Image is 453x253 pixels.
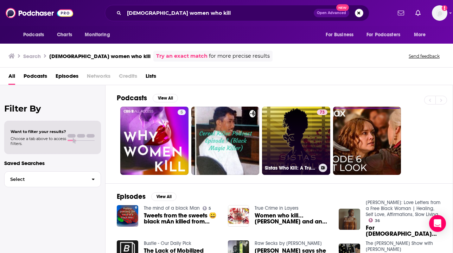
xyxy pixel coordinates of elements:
a: Tweets from the sweets 😀 black mAn killed from women who wanted to just kill a black man [144,213,219,224]
button: Select [4,171,101,187]
a: 73 [317,109,327,115]
a: Try an exact match [156,52,208,60]
a: 5 [120,107,189,175]
a: 73Sistas Who Kill: A True Crime Podcast [262,107,330,175]
button: Open AdvancedNew [314,9,349,17]
a: Show notifications dropdown [413,7,423,19]
div: Search podcasts, credits, & more... [105,5,369,21]
button: open menu [362,28,410,42]
button: View All [153,94,178,102]
a: Bustle - Our Daily Pick [144,240,191,246]
span: Charts [57,30,72,40]
button: View All [151,192,177,201]
button: open menu [409,28,435,42]
p: Saved Searches [4,160,101,166]
h2: Episodes [117,192,146,201]
span: For Business [326,30,353,40]
span: Credits [119,70,137,85]
span: 5 [180,109,183,116]
a: 36 [369,218,380,222]
button: open menu [80,28,119,42]
a: Alecia Renece: Love Letters from a Free Black Woman | Healing, Self Love, Affirmations, Slow Living [366,200,440,217]
a: EpisodesView All [117,192,177,201]
span: 73 [320,109,325,116]
svg: Add a profile image [442,5,447,11]
button: open menu [18,28,53,42]
h3: [DEMOGRAPHIC_DATA] women who kill [49,53,151,59]
span: Networks [87,70,110,85]
a: True Crime in Layers [255,205,299,211]
span: for more precise results [209,52,270,60]
img: For Black Women who are Tired of Being Strong. The Damage of "The Strong Black Woman" // affirmat... [339,209,360,230]
h2: Podcasts [117,94,147,102]
a: Raw Secks by Tommy V [255,240,322,246]
img: Tweets from the sweets 😀 black mAn killed from women who wanted to just kill a black man [117,205,138,227]
a: PodcastsView All [117,94,178,102]
a: For Black Women who are Tired of Being Strong. The Damage of "The Strong Black Woman" // affirmat... [366,225,441,237]
span: For Podcasters [366,30,400,40]
img: Podchaser - Follow, Share and Rate Podcasts [6,6,73,20]
div: 0 [253,109,256,172]
span: New [336,4,349,11]
a: All [8,70,15,85]
span: For [DEMOGRAPHIC_DATA] Women who are Tired of Being Strong. The Damage of "The Strong Black Woman... [366,225,441,237]
a: Show notifications dropdown [395,7,407,19]
h2: Filter By [4,103,101,114]
a: 5 [203,206,211,210]
span: Tweets from the sweets 😀 black mAn killed from women who wanted to just kill a [DEMOGRAPHIC_DATA]... [144,213,219,224]
a: 5 [178,109,186,115]
button: open menu [321,28,362,42]
span: Choose a tab above to access filters. [11,136,66,146]
span: Podcasts [23,30,44,40]
a: 0 [191,107,260,175]
div: Open Intercom Messenger [429,215,446,232]
span: Women who kill...[PERSON_NAME] and an assortment of Black Widows [255,213,330,224]
a: Podcasts [24,70,47,85]
a: Episodes [56,70,78,85]
span: 36 [375,219,380,222]
img: Women who kill...Taylor Schabusiness and an assortment of Black Widows [228,205,249,227]
h3: Search [23,53,41,59]
button: Send feedback [407,53,442,59]
span: Open Advanced [317,11,346,15]
a: Charts [52,28,76,42]
span: Want to filter your results? [11,129,66,134]
img: User Profile [432,5,447,21]
span: Logged in as AlexMerceron [432,5,447,21]
span: Select [5,177,86,182]
a: The Mills Lane Show with Wesley Mills [366,240,433,252]
a: Lists [146,70,156,85]
button: Show profile menu [432,5,447,21]
a: The mind of a black Man [144,205,200,211]
span: 5 [209,207,211,210]
a: Women who kill...Taylor Schabusiness and an assortment of Black Widows [255,213,330,224]
input: Search podcasts, credits, & more... [124,7,314,19]
h3: Sistas Who Kill: A True Crime Podcast [265,165,316,171]
span: Monitoring [85,30,110,40]
span: More [414,30,426,40]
